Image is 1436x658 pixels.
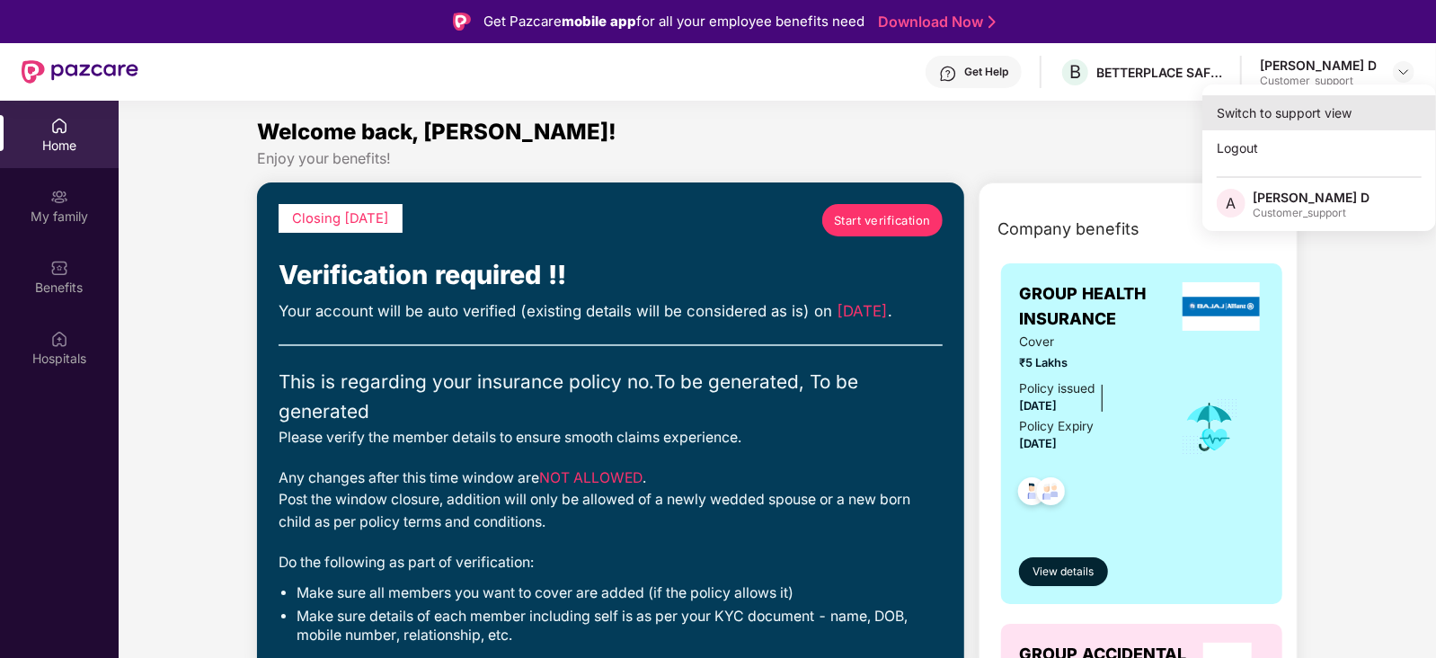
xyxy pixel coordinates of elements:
span: [DATE] [837,302,888,320]
span: B [1069,61,1081,83]
img: svg+xml;base64,PHN2ZyBpZD0iSG9tZSIgeG1sbnM9Imh0dHA6Ly93d3cudzMub3JnLzIwMDAvc3ZnIiB3aWR0aD0iMjAiIG... [50,117,68,135]
div: Policy Expiry [1019,417,1094,437]
div: Get Help [964,65,1008,79]
span: [DATE] [1019,399,1057,413]
a: Start verification [822,204,943,236]
div: Policy issued [1019,379,1095,399]
img: svg+xml;base64,PHN2ZyB4bWxucz0iaHR0cDovL3d3dy53My5vcmcvMjAwMC9zdmciIHdpZHRoPSI0OC45NDMiIGhlaWdodD... [1010,472,1054,516]
div: Do the following as part of verification: [279,552,943,574]
span: Cover [1019,333,1157,352]
div: BETTERPLACE SAFETY SOLUTIONS PRIVATE LIMITED [1096,64,1222,81]
img: svg+xml;base64,PHN2ZyBpZD0iRHJvcGRvd24tMzJ4MzIiIHhtbG5zPSJodHRwOi8vd3d3LnczLm9yZy8yMDAwL3N2ZyIgd2... [1396,65,1411,79]
span: View details [1033,564,1095,581]
div: Verification required !! [279,254,943,295]
span: Closing [DATE] [292,210,389,227]
span: GROUP HEALTH INSURANCE [1019,281,1178,333]
span: A [1227,192,1237,214]
img: icon [1181,397,1239,457]
div: [PERSON_NAME] D [1253,189,1370,206]
img: svg+xml;base64,PHN2ZyBpZD0iSGVscC0zMngzMiIgeG1sbnM9Imh0dHA6Ly93d3cudzMub3JnLzIwMDAvc3ZnIiB3aWR0aD... [939,65,957,83]
span: Company benefits [997,217,1139,242]
div: Get Pazcare for all your employee benefits need [483,11,864,32]
div: Enjoy your benefits! [257,149,1297,168]
div: Please verify the member details to ensure smooth claims experience. [279,427,943,449]
button: View details [1019,557,1108,586]
img: svg+xml;base64,PHN2ZyB3aWR0aD0iMjAiIGhlaWdodD0iMjAiIHZpZXdCb3g9IjAgMCAyMCAyMCIgZmlsbD0ibm9uZSIgeG... [50,188,68,206]
img: Stroke [988,13,996,31]
div: Customer_support [1253,206,1370,220]
div: Customer_support [1260,74,1377,88]
img: insurerLogo [1183,282,1260,331]
span: NOT ALLOWED [539,469,643,486]
span: ₹5 Lakhs [1019,354,1157,372]
img: New Pazcare Logo [22,60,138,84]
img: svg+xml;base64,PHN2ZyB4bWxucz0iaHR0cDovL3d3dy53My5vcmcvMjAwMC9zdmciIHdpZHRoPSI0OC45NDMiIGhlaWdodD... [1029,472,1073,516]
div: Your account will be auto verified (existing details will be considered as is) on . [279,299,943,323]
span: [DATE] [1019,437,1057,450]
img: Logo [453,13,471,31]
span: Start verification [834,211,931,229]
a: Download Now [878,13,990,31]
span: Welcome back, [PERSON_NAME]! [257,119,616,145]
img: svg+xml;base64,PHN2ZyBpZD0iSG9zcGl0YWxzIiB4bWxucz0iaHR0cDovL3d3dy53My5vcmcvMjAwMC9zdmciIHdpZHRoPS... [50,330,68,348]
li: Make sure all members you want to cover are added (if the policy allows it) [297,583,943,602]
div: Switch to support view [1202,95,1436,130]
div: Logout [1202,130,1436,165]
img: svg+xml;base64,PHN2ZyBpZD0iQmVuZWZpdHMiIHhtbG5zPSJodHRwOi8vd3d3LnczLm9yZy8yMDAwL3N2ZyIgd2lkdGg9Ij... [50,259,68,277]
div: This is regarding your insurance policy no. To be generated, To be generated [279,368,943,426]
div: Any changes after this time window are . Post the window closure, addition will only be allowed o... [279,467,943,534]
li: Make sure details of each member including self is as per your KYC document - name, DOB, mobile n... [297,607,943,645]
div: [PERSON_NAME] D [1260,57,1377,74]
strong: mobile app [562,13,636,30]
